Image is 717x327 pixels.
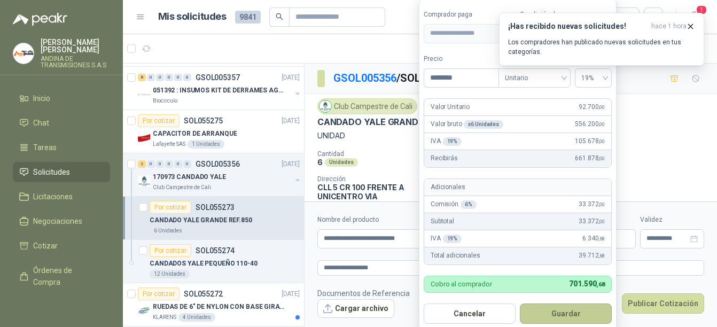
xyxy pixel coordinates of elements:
a: Licitaciones [13,186,110,207]
label: Precio [424,54,498,64]
button: Cancelar [424,303,516,324]
p: UNIDAD [317,130,704,142]
p: IVA [431,136,462,146]
div: 19 % [443,137,462,146]
p: Cobro al comprador [431,281,492,287]
button: Publicar Cotización [622,293,704,314]
span: search [276,13,283,20]
p: Subtotal [431,216,454,227]
div: 0 [165,160,173,168]
p: Club Campestre de Cali [153,183,211,192]
a: Inicio [13,88,110,108]
p: Valor Unitario [431,102,470,112]
span: Remisiones [33,301,73,313]
a: Órdenes de Compra [13,260,110,292]
p: Biocirculo [153,97,177,105]
p: [DATE] [282,116,300,126]
span: Órdenes de Compra [33,264,100,288]
img: Company Logo [138,175,151,188]
span: 556.200 [575,119,605,129]
span: 105.678 [575,136,605,146]
div: Por cotizar [138,114,180,127]
span: ,00 [598,155,605,161]
a: Solicitudes [13,162,110,182]
img: Company Logo [138,305,151,317]
span: Tareas [33,142,57,153]
p: CAPACITOR DE ARRANQUE [153,129,237,139]
p: Dirección [317,175,430,183]
span: 19% [581,70,605,86]
span: ,00 [598,219,605,224]
p: Valor bruto [431,119,503,129]
span: ,68 [596,281,605,288]
p: GSOL005356 [196,160,240,168]
p: CANDADO YALE GRANDE REF.850 [150,215,252,225]
p: SOL055273 [196,204,235,211]
div: 6 Unidades [150,227,186,235]
span: 39.712 [579,251,605,261]
div: 4 Unidades [178,313,215,322]
img: Company Logo [138,88,151,101]
h3: ¡Has recibido nuevas solicitudes! [508,22,647,31]
div: 0 [156,160,164,168]
p: Lafayette SAS [153,140,185,149]
div: 0 [165,74,173,81]
a: Por cotizarSOL055275[DATE] Company LogoCAPACITOR DE ARRANQUELafayette SAS1 Unidades [123,110,304,153]
p: SOL055274 [196,247,235,254]
span: ,00 [598,201,605,207]
span: Negociaciones [33,215,82,227]
span: Cotizar [33,240,58,252]
span: ,00 [598,138,605,144]
div: Por cotizar [138,287,180,300]
h1: Mis solicitudes [158,9,227,25]
span: 33.372 [579,216,605,227]
p: Total adicionales [431,251,480,261]
span: 6.340 [582,233,605,244]
p: SOL055275 [184,117,223,124]
img: Company Logo [319,100,331,112]
div: 6 % [461,200,477,209]
span: Solicitudes [33,166,70,178]
a: Por cotizarSOL055272[DATE] Company LogoRUEDAS DE 6" DE NYLON CON BASE GIRATORIA EN ACERO INOXIDAB... [123,283,304,326]
div: Unidades [325,158,358,167]
p: Comisión [431,199,477,209]
p: Documentos de Referencia [317,287,410,299]
p: [PERSON_NAME] [PERSON_NAME] [41,38,110,53]
p: [DATE] [282,73,300,83]
label: Nombre del producto [317,215,487,225]
div: 1 Unidades [188,140,224,149]
p: GSOL005357 [196,74,240,81]
div: 8 [138,74,146,81]
a: Por cotizarSOL055274CANDADOS YALE PEQUEÑO 110-4012 Unidades [123,240,304,283]
span: ,68 [598,236,605,242]
div: Por cotizar [150,201,191,214]
p: CLL 5 CR 100 FRENTE A UNICENTRO VIA [GEOGRAPHIC_DATA] Cali , [PERSON_NAME][GEOGRAPHIC_DATA] [317,183,430,228]
img: Company Logo [13,43,34,64]
div: 19 % [443,235,462,243]
span: Licitaciones [33,191,73,203]
p: CANDADOS YALE PEQUEÑO 110-40 [150,259,258,269]
a: 8 0 0 0 0 0 GSOL005357[DATE] Company Logo051392 : INSUMOS KIT DE DERRAMES AGOSTO 2025Biocirculo [138,71,302,105]
span: 33.372 [579,199,605,209]
a: Remisiones [13,297,110,317]
a: GSOL005356 [333,72,396,84]
button: Guardar [520,303,612,324]
span: Inicio [33,92,50,104]
p: RUEDAS DE 6" DE NYLON CON BASE GIRATORIA EN ACERO INOXIDABLE [153,302,286,312]
div: Por cotizar [150,244,191,257]
img: Logo peakr [13,13,67,26]
div: 2 [138,160,146,168]
div: 0 [156,74,164,81]
span: ,00 [598,121,605,127]
p: 051392 : INSUMOS KIT DE DERRAMES AGOSTO 2025 [153,85,286,96]
label: Comprador paga [424,10,516,20]
img: Company Logo [138,131,151,144]
p: 170973 CANDADO YALE [153,172,226,182]
span: 701.590 [569,279,605,288]
span: Unitario [505,70,564,86]
p: / SOL055273 [333,70,457,87]
p: [DATE] [282,159,300,169]
div: 12 Unidades [150,270,190,278]
div: 0 [147,160,155,168]
span: 9841 [235,11,261,24]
